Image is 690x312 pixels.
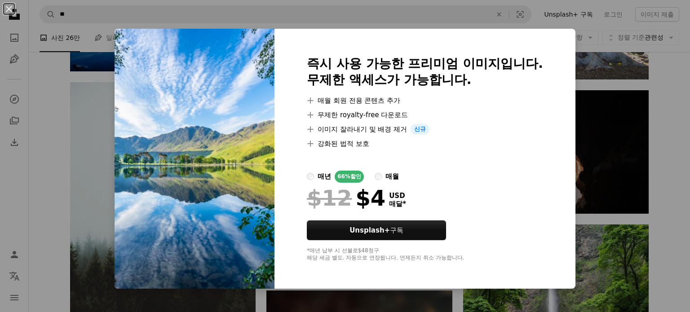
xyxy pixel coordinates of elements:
img: premium_photo-1719943510748-4b4354fbcf56 [115,29,274,289]
button: Unsplash+구독 [307,220,446,240]
span: USD [389,192,406,200]
div: *매년 납부 시 선불로 $48 청구 해당 세금 별도. 자동으로 연장됩니다. 언제든지 취소 가능합니다. [307,247,543,262]
strong: Unsplash+ [349,226,390,234]
li: 이미지 잘라내기 및 배경 제거 [307,124,543,135]
div: 매년 [318,171,331,182]
span: 신규 [411,124,429,135]
input: 매월 [375,173,382,180]
div: 66% 할인 [335,171,364,183]
h2: 즉시 사용 가능한 프리미엄 이미지입니다. 무제한 액세스가 가능합니다. [307,56,543,88]
div: 매월 [385,171,399,182]
span: $12 [307,186,352,210]
input: 매년66%할인 [307,173,314,180]
div: $4 [307,186,385,210]
li: 강화된 법적 보호 [307,138,543,149]
li: 매월 회원 전용 콘텐츠 추가 [307,95,543,106]
li: 무제한 royalty-free 다운로드 [307,110,543,120]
